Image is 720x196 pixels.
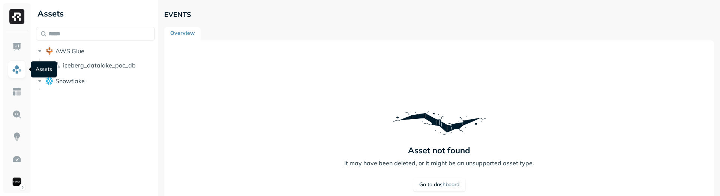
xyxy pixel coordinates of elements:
[164,10,191,19] p: EVENTS
[63,61,136,69] span: iceberg_datalake_poc_db
[12,177,22,187] img: Sonos
[36,75,155,87] button: Snowflake
[31,61,57,78] div: Assets
[344,159,534,168] p: It may have been deleted, or it might be an unsupported asset type.
[413,178,465,192] a: Go to dashboard
[53,61,61,69] img: namespace
[164,27,201,40] a: Overview
[12,132,22,142] img: Insights
[9,9,24,24] img: Ryft
[43,59,155,71] button: iceberg_datalake_poc_db
[12,64,22,74] img: Assets
[408,145,470,156] p: Asset not found
[390,104,488,141] img: Error
[55,77,85,85] span: Snowflake
[46,47,53,55] img: root
[12,42,22,52] img: Dashboard
[55,47,84,55] span: AWS Glue
[46,77,53,84] img: root
[12,109,22,119] img: Query Explorer
[12,87,22,97] img: Asset Explorer
[36,7,155,19] div: Assets
[36,45,155,57] button: AWS Glue
[12,154,22,164] img: Optimization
